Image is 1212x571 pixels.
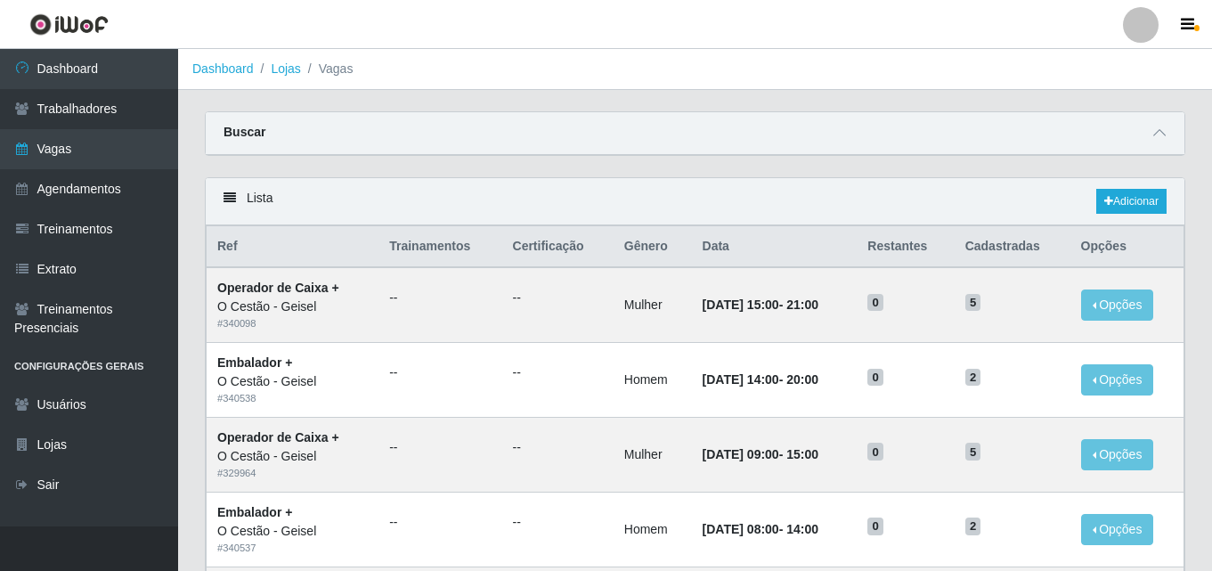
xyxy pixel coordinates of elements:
[703,522,818,536] strong: -
[786,447,818,461] time: 15:00
[378,226,501,268] th: Trainamentos
[867,369,883,387] span: 0
[207,226,379,268] th: Ref
[513,438,603,457] ul: --
[692,226,858,268] th: Data
[389,438,491,457] ul: --
[965,443,981,461] span: 5
[857,226,954,268] th: Restantes
[217,372,368,391] div: O Cestão - Geisel
[955,226,1070,268] th: Cadastradas
[965,518,981,535] span: 2
[786,522,818,536] time: 14:00
[614,343,692,418] td: Homem
[389,289,491,307] ul: --
[1096,189,1167,214] a: Adicionar
[703,447,779,461] time: [DATE] 09:00
[217,541,368,556] div: # 340537
[389,363,491,382] ul: --
[1070,226,1184,268] th: Opções
[786,298,818,312] time: 21:00
[513,363,603,382] ul: --
[217,522,368,541] div: O Cestão - Geisel
[614,492,692,567] td: Homem
[217,391,368,406] div: # 340538
[29,13,109,36] img: CoreUI Logo
[703,447,818,461] strong: -
[703,372,779,387] time: [DATE] 14:00
[217,316,368,331] div: # 340098
[867,443,883,461] span: 0
[271,61,300,76] a: Lojas
[192,61,254,76] a: Dashboard
[217,447,368,466] div: O Cestão - Geisel
[703,372,818,387] strong: -
[614,417,692,492] td: Mulher
[1081,364,1154,396] button: Opções
[1081,439,1154,470] button: Opções
[301,60,354,78] li: Vagas
[965,294,981,312] span: 5
[502,226,614,268] th: Certificação
[217,298,368,316] div: O Cestão - Geisel
[206,178,1184,225] div: Lista
[513,289,603,307] ul: --
[867,294,883,312] span: 0
[703,522,779,536] time: [DATE] 08:00
[614,226,692,268] th: Gênero
[224,125,265,139] strong: Buscar
[703,298,818,312] strong: -
[389,513,491,532] ul: --
[786,372,818,387] time: 20:00
[965,369,981,387] span: 2
[217,466,368,481] div: # 329964
[217,355,292,370] strong: Embalador +
[513,513,603,532] ul: --
[178,49,1212,90] nav: breadcrumb
[614,267,692,342] td: Mulher
[867,518,883,535] span: 0
[703,298,779,312] time: [DATE] 15:00
[1081,290,1154,321] button: Opções
[217,505,292,519] strong: Embalador +
[217,281,339,295] strong: Operador de Caixa +
[1081,514,1154,545] button: Opções
[217,430,339,445] strong: Operador de Caixa +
